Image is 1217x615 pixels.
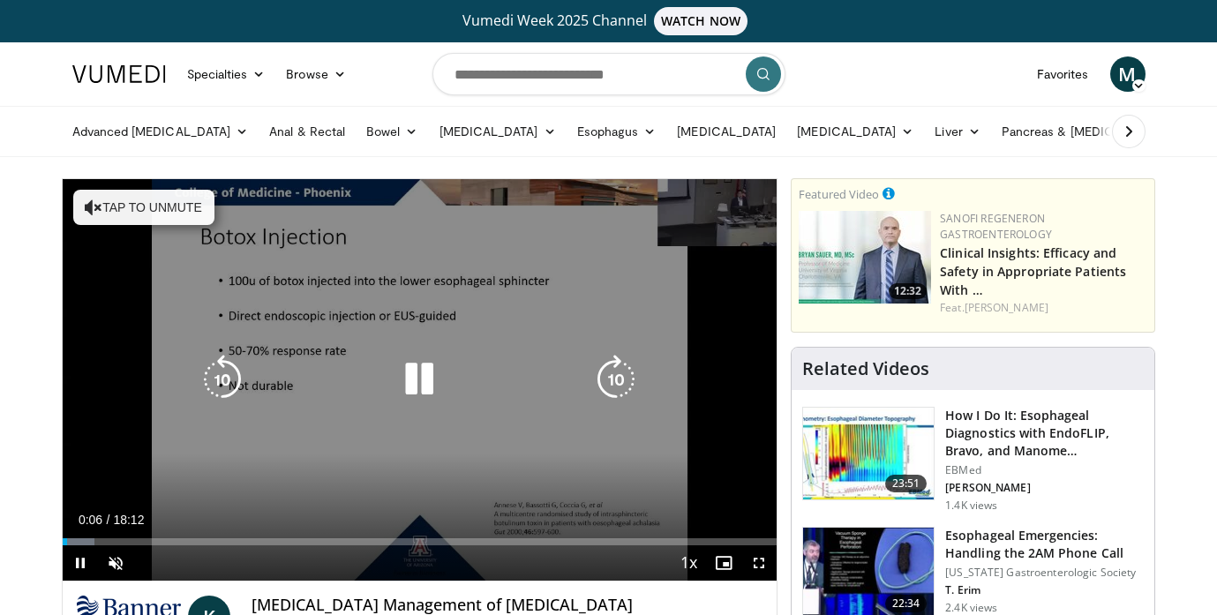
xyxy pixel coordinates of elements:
a: Browse [275,56,357,92]
div: Progress Bar [63,538,778,545]
button: Playback Rate [671,545,706,581]
input: Search topics, interventions [432,53,785,95]
a: Pancreas & [MEDICAL_DATA] [991,114,1198,149]
h4: [MEDICAL_DATA] Management of [MEDICAL_DATA] [252,596,763,615]
a: 12:32 [799,211,931,304]
h4: Related Videos [802,358,929,379]
a: Advanced [MEDICAL_DATA] [62,114,259,149]
span: 22:34 [885,595,928,612]
p: [US_STATE] Gastroenterologic Society [945,566,1144,580]
h3: Esophageal Emergencies: Handling the 2AM Phone Call [945,527,1144,562]
a: Vumedi Week 2025 ChannelWATCH NOW [75,7,1143,35]
a: 23:51 How I Do It: Esophageal Diagnostics with EndoFLIP, Bravo, and Manome… EBMed [PERSON_NAME] 1... [802,407,1144,513]
a: Anal & Rectal [259,114,356,149]
a: Liver [924,114,990,149]
span: 0:06 [79,513,102,527]
a: [MEDICAL_DATA] [666,114,786,149]
span: / [107,513,110,527]
p: T. Erim [945,583,1144,597]
p: 1.4K views [945,499,997,513]
a: [PERSON_NAME] [965,300,1048,315]
a: Bowel [356,114,428,149]
button: Tap to unmute [73,190,214,225]
img: bf9ce42c-6823-4735-9d6f-bc9dbebbcf2c.png.150x105_q85_crop-smart_upscale.jpg [799,211,931,304]
span: 23:51 [885,475,928,492]
a: [MEDICAL_DATA] [429,114,567,149]
a: [MEDICAL_DATA] [786,114,924,149]
video-js: Video Player [63,179,778,581]
button: Unmute [98,545,133,581]
span: 18:12 [113,513,144,527]
button: Enable picture-in-picture mode [706,545,741,581]
p: EBMed [945,463,1144,477]
span: WATCH NOW [654,7,747,35]
a: Favorites [1026,56,1100,92]
a: Specialties [177,56,276,92]
button: Pause [63,545,98,581]
h3: How I Do It: Esophageal Diagnostics with EndoFLIP, Bravo, and Manome… [945,407,1144,460]
div: Feat. [940,300,1147,316]
img: 6cc64d0b-951f-4eb1-ade2-d6a05eaa5f98.150x105_q85_crop-smart_upscale.jpg [803,408,934,499]
img: VuMedi Logo [72,65,166,83]
p: [PERSON_NAME] [945,481,1144,495]
a: Clinical Insights: Efficacy and Safety in Appropriate Patients With … [940,244,1126,298]
button: Fullscreen [741,545,777,581]
p: 2.4K views [945,601,997,615]
a: M [1110,56,1146,92]
small: Featured Video [799,186,879,202]
span: 12:32 [889,283,927,299]
a: Esophagus [567,114,667,149]
a: Sanofi Regeneron Gastroenterology [940,211,1052,242]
